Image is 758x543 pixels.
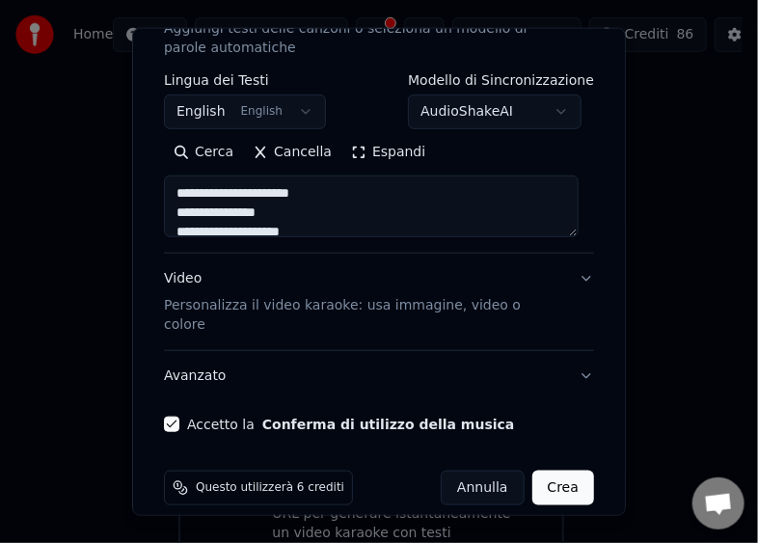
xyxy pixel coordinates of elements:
button: Avanzato [164,351,594,401]
button: Crea [532,471,594,505]
button: Cerca [164,137,243,168]
span: Questo utilizzerà 6 crediti [196,480,344,496]
button: Cancella [243,137,341,168]
div: TestiAggiungi testi delle canzoni o seleziona un modello di parole automatiche [164,73,594,253]
label: Lingua dei Testi [164,73,326,87]
div: Video [164,269,563,335]
p: Personalizza il video karaoke: usa immagine, video o colore [164,296,563,335]
p: Aggiungi testi delle canzoni o seleziona un modello di parole automatiche [164,19,563,58]
button: Espandi [341,137,435,168]
button: Accetto la [262,418,515,431]
label: Accetto la [187,418,514,431]
button: VideoPersonalizza il video karaoke: usa immagine, video o colore [164,254,594,350]
button: Annulla [441,471,525,505]
label: Modello di Sincronizzazione [408,73,594,87]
